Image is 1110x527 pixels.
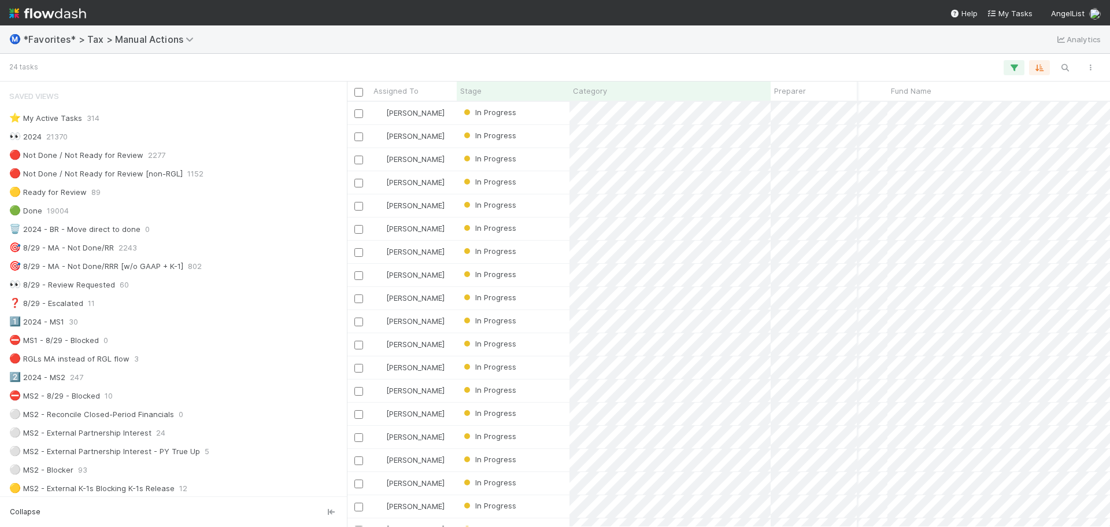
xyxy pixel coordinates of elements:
[987,8,1033,19] a: My Tasks
[386,224,445,233] span: [PERSON_NAME]
[461,500,516,511] div: In Progress
[119,241,137,255] span: 2243
[375,432,384,441] img: avatar_711f55b7-5a46-40da-996f-bc93b6b86381.png
[375,224,384,233] img: avatar_711f55b7-5a46-40da-996f-bc93b6b86381.png
[9,446,21,456] span: ⚪
[375,408,445,419] div: [PERSON_NAME]
[461,315,516,326] div: In Progress
[9,370,65,385] div: 2024 - MS2
[9,222,140,237] div: 2024 - BR - Move direct to done
[9,261,21,271] span: 🎯
[386,131,445,141] span: [PERSON_NAME]
[373,85,419,97] span: Assigned To
[386,478,445,488] span: [PERSON_NAME]
[375,107,445,119] div: [PERSON_NAME]
[375,178,384,187] img: avatar_711f55b7-5a46-40da-996f-bc93b6b86381.png
[354,341,363,349] input: Toggle Row Selected
[375,270,384,279] img: avatar_e41e7ae5-e7d9-4d8d-9f56-31b0d7a2f4fd.png
[23,34,199,45] span: *Favorites* > Tax > Manual Actions
[461,316,516,325] span: In Progress
[9,353,21,363] span: 🔴
[891,85,931,97] span: Fund Name
[375,500,445,512] div: [PERSON_NAME]
[386,432,445,441] span: [PERSON_NAME]
[1089,8,1101,20] img: avatar_cfa6ccaa-c7d9-46b3-b608-2ec56ecf97ad.png
[386,409,445,418] span: [PERSON_NAME]
[1055,32,1101,46] a: Analytics
[9,298,21,308] span: ❓
[375,246,445,257] div: [PERSON_NAME]
[375,385,445,396] div: [PERSON_NAME]
[375,131,384,141] img: avatar_711f55b7-5a46-40da-996f-bc93b6b86381.png
[10,507,40,517] span: Collapse
[950,8,978,19] div: Help
[461,385,516,395] span: In Progress
[9,111,82,126] div: My Active Tasks
[69,315,78,329] span: 30
[461,384,516,396] div: In Progress
[375,338,445,350] div: [PERSON_NAME]
[9,444,200,459] div: MS2 - External Partnership Interest - PY True Up
[354,456,363,465] input: Toggle Row Selected
[375,454,445,466] div: [PERSON_NAME]
[375,293,384,303] img: avatar_e41e7ae5-e7d9-4d8d-9f56-31b0d7a2f4fd.png
[461,268,516,280] div: In Progress
[987,9,1033,18] span: My Tasks
[9,333,99,348] div: MS1 - 8/29 - Blocked
[375,223,445,234] div: [PERSON_NAME]
[46,130,68,144] span: 21370
[9,205,21,215] span: 🟢
[9,481,175,496] div: MS2 - External K-1s Blocking K-1s Release
[9,352,129,366] div: RGLs MA instead of RGL flow
[461,199,516,211] div: In Progress
[461,292,516,303] div: In Progress
[9,187,21,197] span: 🟡
[386,340,445,349] span: [PERSON_NAME]
[354,132,363,141] input: Toggle Row Selected
[375,409,384,418] img: avatar_711f55b7-5a46-40da-996f-bc93b6b86381.png
[375,176,445,188] div: [PERSON_NAME]
[9,185,87,200] div: Ready for Review
[187,167,203,181] span: 1152
[9,483,21,493] span: 🟡
[461,455,516,464] span: In Progress
[375,340,384,349] img: avatar_e41e7ae5-e7d9-4d8d-9f56-31b0d7a2f4fd.png
[205,444,209,459] span: 5
[375,130,445,142] div: [PERSON_NAME]
[375,315,445,327] div: [PERSON_NAME]
[386,270,445,279] span: [PERSON_NAME]
[461,408,516,418] span: In Progress
[354,271,363,280] input: Toggle Row Selected
[134,352,139,366] span: 3
[47,204,69,218] span: 19004
[461,407,516,419] div: In Progress
[354,433,363,442] input: Toggle Row Selected
[461,362,516,371] span: In Progress
[9,426,151,440] div: MS2 - External Partnership Interest
[9,296,83,311] div: 8/29 - Escalated
[9,204,42,218] div: Done
[375,316,384,326] img: avatar_e41e7ae5-e7d9-4d8d-9f56-31b0d7a2f4fd.png
[386,455,445,465] span: [PERSON_NAME]
[461,130,516,141] div: In Progress
[461,361,516,373] div: In Progress
[461,246,516,256] span: In Progress
[375,478,384,488] img: avatar_711f55b7-5a46-40da-996f-bc93b6b86381.png
[375,363,384,372] img: avatar_e41e7ae5-e7d9-4d8d-9f56-31b0d7a2f4fd.png
[375,362,445,373] div: [PERSON_NAME]
[375,154,384,164] img: avatar_711f55b7-5a46-40da-996f-bc93b6b86381.png
[386,293,445,303] span: [PERSON_NAME]
[9,130,42,144] div: 2024
[148,148,165,163] span: 2277
[9,168,21,178] span: 🔴
[375,431,445,443] div: [PERSON_NAME]
[9,224,21,234] span: 🗑️
[375,455,384,465] img: avatar_711f55b7-5a46-40da-996f-bc93b6b86381.png
[461,154,516,163] span: In Progress
[354,318,363,326] input: Toggle Row Selected
[386,386,445,395] span: [PERSON_NAME]
[375,386,384,395] img: avatar_e41e7ae5-e7d9-4d8d-9f56-31b0d7a2f4fd.png
[386,363,445,372] span: [PERSON_NAME]
[120,278,129,292] span: 60
[354,88,363,97] input: Toggle All Rows Selected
